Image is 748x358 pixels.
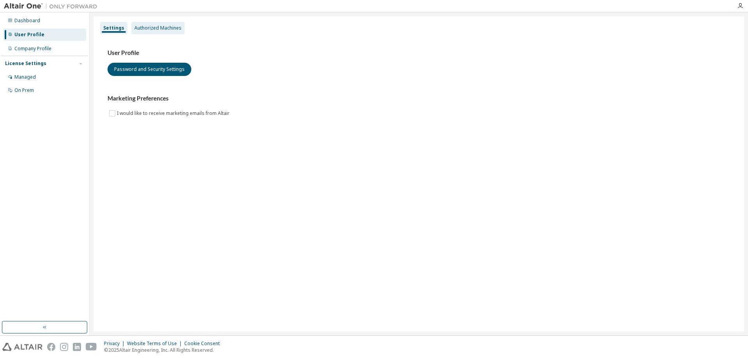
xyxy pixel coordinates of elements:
p: © 2025 Altair Engineering, Inc. All Rights Reserved. [104,347,224,353]
div: Authorized Machines [134,25,182,31]
div: License Settings [5,60,46,67]
img: linkedin.svg [73,343,81,351]
div: Cookie Consent [184,340,224,347]
img: facebook.svg [47,343,55,351]
div: User Profile [14,32,44,38]
div: Managed [14,74,36,80]
img: instagram.svg [60,343,68,351]
label: I would like to receive marketing emails from Altair [117,109,231,118]
img: youtube.svg [86,343,97,351]
h3: Marketing Preferences [108,95,730,102]
div: Privacy [104,340,127,347]
h3: User Profile [108,49,730,57]
button: Password and Security Settings [108,63,191,76]
div: Company Profile [14,46,51,52]
div: Settings [103,25,124,31]
div: On Prem [14,87,34,93]
img: altair_logo.svg [2,343,42,351]
div: Dashboard [14,18,40,24]
div: Website Terms of Use [127,340,184,347]
img: Altair One [4,2,101,10]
